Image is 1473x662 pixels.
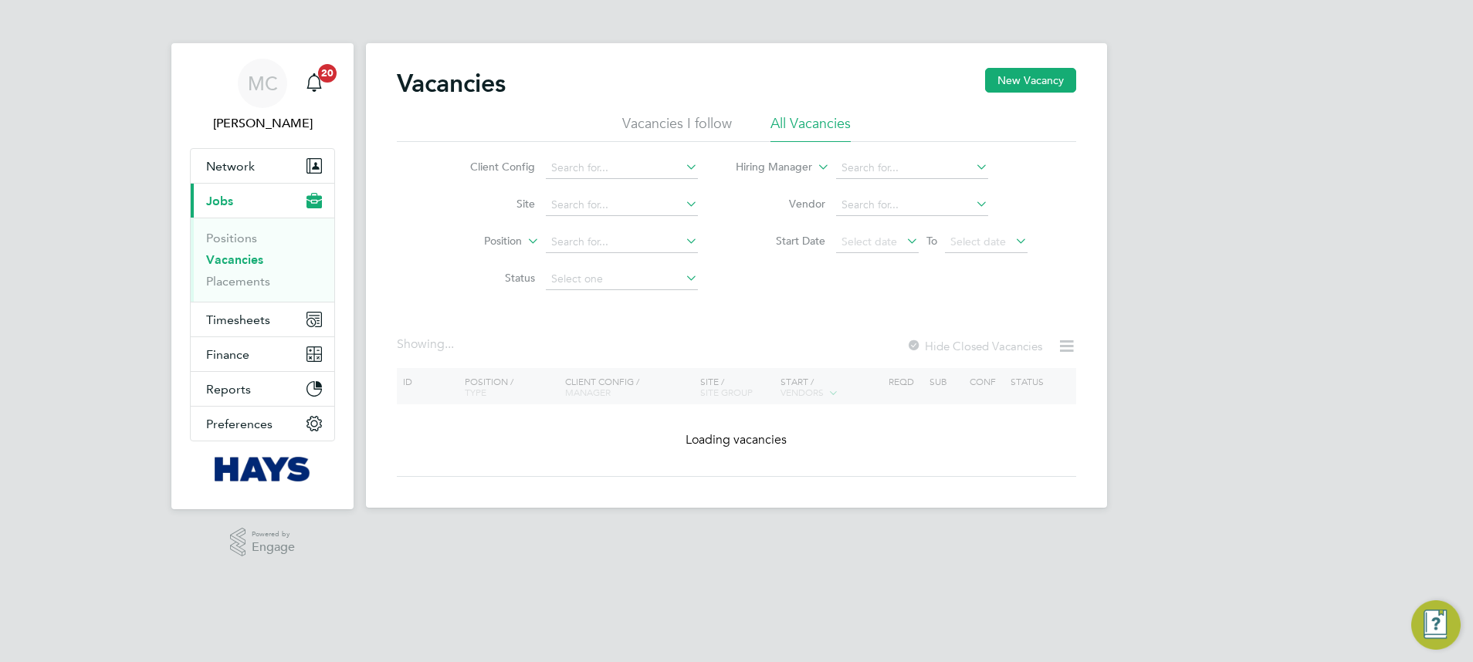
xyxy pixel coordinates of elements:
[299,59,330,108] a: 20
[206,417,273,431] span: Preferences
[230,528,296,557] a: Powered byEngage
[546,157,698,179] input: Search for...
[446,271,535,285] label: Status
[841,235,897,248] span: Select date
[215,457,311,481] img: hays-logo-retina.png
[190,457,335,481] a: Go to home page
[190,114,335,133] span: Meg Castleton
[922,231,942,251] span: To
[206,194,233,208] span: Jobs
[190,59,335,133] a: MC[PERSON_NAME]
[206,252,263,267] a: Vacancies
[836,194,988,216] input: Search for...
[318,64,337,83] span: 20
[906,339,1042,353] label: Hide Closed Vacancies
[950,235,1006,248] span: Select date
[445,336,454,352] span: ...
[397,336,457,353] div: Showing
[191,337,334,371] button: Finance
[191,149,334,183] button: Network
[723,160,812,175] label: Hiring Manager
[206,382,251,397] span: Reports
[736,197,825,211] label: Vendor
[397,68,506,99] h2: Vacancies
[206,231,257,245] a: Positions
[206,347,249,362] span: Finance
[252,528,295,541] span: Powered by
[191,372,334,406] button: Reports
[248,73,278,93] span: MC
[985,68,1076,93] button: New Vacancy
[546,269,698,290] input: Select one
[191,218,334,302] div: Jobs
[546,231,698,253] input: Search for...
[546,194,698,216] input: Search for...
[433,234,522,249] label: Position
[446,197,535,211] label: Site
[191,302,334,336] button: Timesheets
[206,159,255,174] span: Network
[171,43,354,509] nav: Main navigation
[446,160,535,174] label: Client Config
[622,114,732,142] li: Vacancies I follow
[252,541,295,554] span: Engage
[191,184,334,218] button: Jobs
[836,157,988,179] input: Search for...
[206,312,270,327] span: Timesheets
[770,114,851,142] li: All Vacancies
[1411,600,1461,650] button: Engage Resource Center
[191,407,334,441] button: Preferences
[736,234,825,248] label: Start Date
[206,274,270,289] a: Placements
